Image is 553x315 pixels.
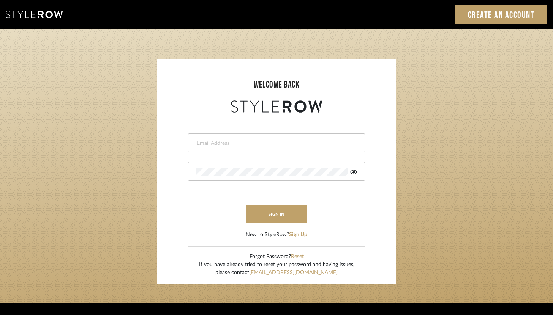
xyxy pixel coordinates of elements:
div: If you have already tried to reset your password and having issues, please contact [199,261,354,277]
a: Create an Account [455,5,548,24]
button: Sign Up [289,231,307,239]
div: Forgot Password? [199,253,354,261]
input: Email Address [196,139,355,147]
div: welcome back [164,78,389,92]
a: [EMAIL_ADDRESS][DOMAIN_NAME] [249,270,338,275]
div: New to StyleRow? [246,231,307,239]
button: sign in [246,205,307,223]
button: Reset [291,253,304,261]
